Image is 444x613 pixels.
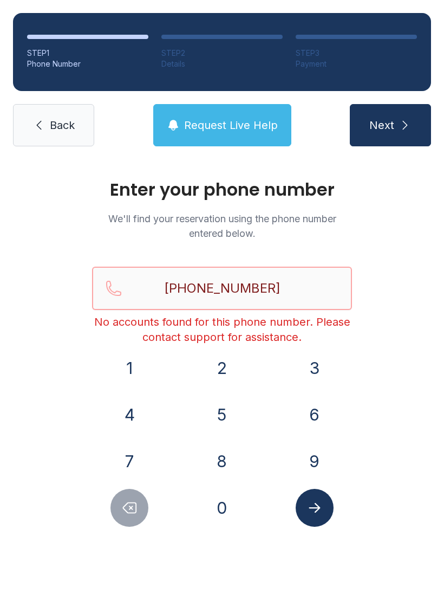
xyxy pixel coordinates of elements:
button: Submit lookup form [296,489,334,527]
div: STEP 2 [161,48,283,59]
button: 6 [296,396,334,434]
div: STEP 3 [296,48,417,59]
button: 1 [110,349,148,387]
button: 0 [203,489,241,527]
span: Request Live Help [184,118,278,133]
div: Payment [296,59,417,69]
button: 7 [110,442,148,480]
span: Back [50,118,75,133]
button: 9 [296,442,334,480]
button: 2 [203,349,241,387]
h1: Enter your phone number [92,181,352,198]
div: Phone Number [27,59,148,69]
button: 4 [110,396,148,434]
button: 8 [203,442,241,480]
button: Delete number [110,489,148,527]
p: We'll find your reservation using the phone number entered below. [92,211,352,241]
div: STEP 1 [27,48,148,59]
span: Next [369,118,394,133]
button: 3 [296,349,334,387]
input: Reservation phone number [92,267,352,310]
div: Details [161,59,283,69]
button: 5 [203,396,241,434]
div: No accounts found for this phone number. Please contact support for assistance. [92,314,352,345]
